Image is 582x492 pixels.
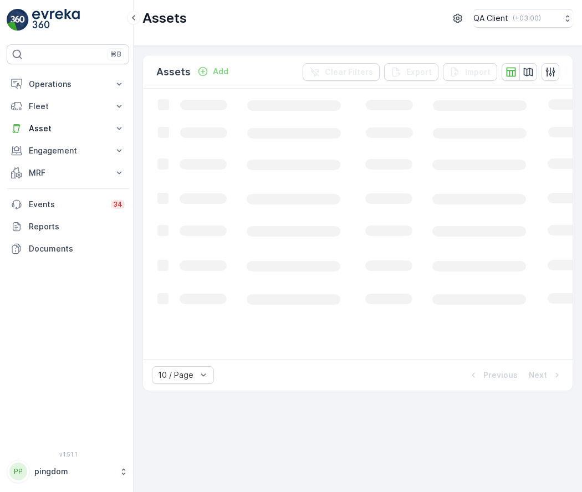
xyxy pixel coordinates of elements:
[384,63,438,81] button: Export
[7,95,129,117] button: Fleet
[29,199,104,210] p: Events
[529,370,547,381] p: Next
[483,370,518,381] p: Previous
[7,9,29,31] img: logo
[193,65,233,78] button: Add
[7,216,129,238] a: Reports
[7,460,129,483] button: PPpingdom
[7,238,129,260] a: Documents
[29,221,125,232] p: Reports
[156,64,191,80] p: Assets
[29,101,107,112] p: Fleet
[528,368,564,382] button: Next
[303,63,380,81] button: Clear Filters
[34,466,114,477] p: pingdom
[325,66,373,78] p: Clear Filters
[29,167,107,178] p: MRF
[406,66,432,78] p: Export
[7,73,129,95] button: Operations
[7,451,129,458] span: v 1.51.1
[110,50,121,59] p: ⌘B
[213,66,228,77] p: Add
[7,140,129,162] button: Engagement
[7,117,129,140] button: Asset
[467,368,519,382] button: Previous
[29,145,107,156] p: Engagement
[32,9,80,31] img: logo_light-DOdMpM7g.png
[473,13,508,24] p: QA Client
[473,9,573,28] button: QA Client(+03:00)
[7,162,129,184] button: MRF
[443,63,497,81] button: Import
[142,9,187,27] p: Assets
[29,79,107,90] p: Operations
[7,193,129,216] a: Events34
[113,200,122,209] p: 34
[29,243,125,254] p: Documents
[9,463,27,480] div: PP
[513,14,541,23] p: ( +03:00 )
[29,123,107,134] p: Asset
[465,66,491,78] p: Import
